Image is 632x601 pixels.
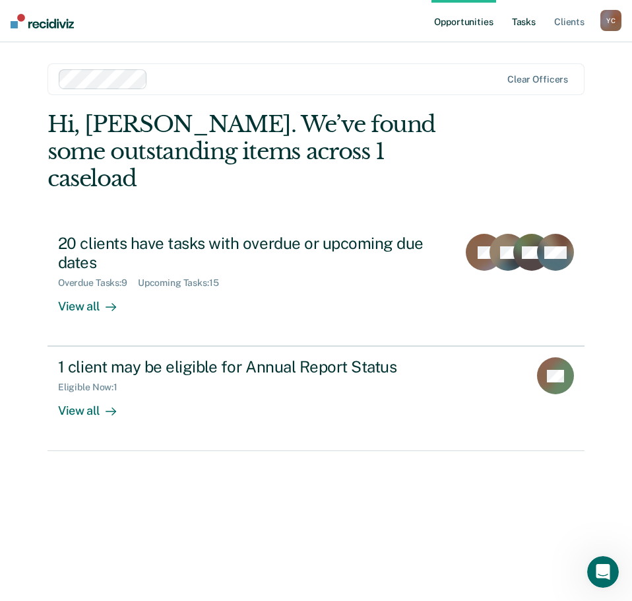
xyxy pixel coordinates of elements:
[58,393,132,419] div: View all
[58,289,132,314] div: View all
[47,111,477,192] div: Hi, [PERSON_NAME]. We’ve found some outstanding items across 1 caseload
[47,223,585,346] a: 20 clients have tasks with overdue or upcoming due datesOverdue Tasks:9Upcoming Tasks:15View all
[11,14,74,28] img: Recidiviz
[58,277,138,289] div: Overdue Tasks : 9
[58,234,447,272] div: 20 clients have tasks with overdue or upcoming due dates
[600,10,621,31] button: YC
[58,357,519,376] div: 1 client may be eligible for Annual Report Status
[587,556,619,588] iframe: Intercom live chat
[138,277,230,289] div: Upcoming Tasks : 15
[47,346,585,450] a: 1 client may be eligible for Annual Report StatusEligible Now:1View all
[507,74,568,85] div: Clear officers
[600,10,621,31] div: Y C
[58,382,128,393] div: Eligible Now : 1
